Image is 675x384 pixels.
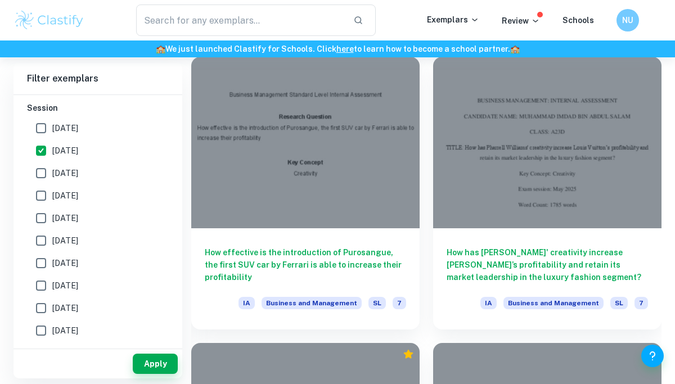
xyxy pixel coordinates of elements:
[52,302,78,314] span: [DATE]
[52,122,78,134] span: [DATE]
[433,57,661,329] a: How has [PERSON_NAME]' creativity increase [PERSON_NAME]’s profitability and retain its market le...
[262,297,362,309] span: Business and Management
[238,297,255,309] span: IA
[136,4,344,36] input: Search for any exemplars...
[393,297,406,309] span: 7
[191,57,420,329] a: How effective is the introduction of Purosangue, the first SUV car by Ferrari is able to increase...
[403,349,414,360] div: Premium
[610,297,628,309] span: SL
[27,102,169,114] h6: Session
[622,14,634,26] h6: NU
[562,16,594,25] a: Schools
[133,354,178,374] button: Apply
[13,9,85,31] img: Clastify logo
[427,13,479,26] p: Exemplars
[52,144,78,157] span: [DATE]
[52,212,78,224] span: [DATE]
[52,279,78,292] span: [DATE]
[2,43,673,55] h6: We just launched Clastify for Schools. Click to learn how to become a school partner.
[52,234,78,247] span: [DATE]
[503,297,604,309] span: Business and Management
[641,345,664,367] button: Help and Feedback
[205,246,406,283] h6: How effective is the introduction of Purosangue, the first SUV car by Ferrari is able to increase...
[52,167,78,179] span: [DATE]
[336,44,354,53] a: here
[13,63,182,94] h6: Filter exemplars
[616,9,639,31] button: NU
[368,297,386,309] span: SL
[502,15,540,27] p: Review
[480,297,497,309] span: IA
[447,246,648,283] h6: How has [PERSON_NAME]' creativity increase [PERSON_NAME]’s profitability and retain its market le...
[510,44,520,53] span: 🏫
[52,189,78,202] span: [DATE]
[634,297,648,309] span: 7
[52,257,78,269] span: [DATE]
[156,44,165,53] span: 🏫
[52,324,78,337] span: [DATE]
